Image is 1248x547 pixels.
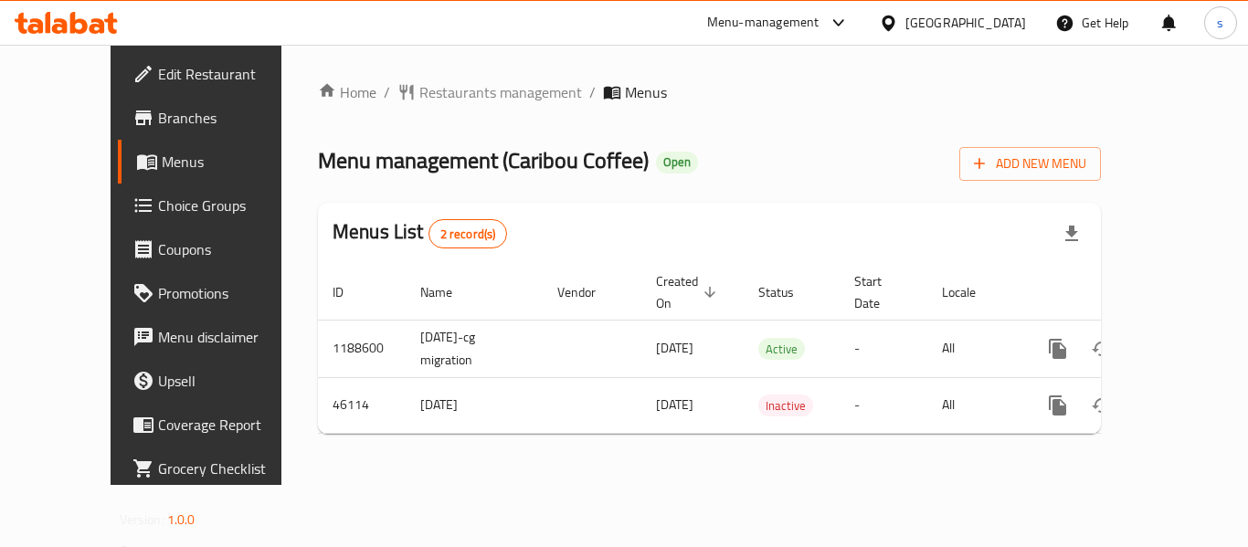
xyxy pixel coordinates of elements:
[333,218,507,248] h2: Menus List
[158,414,304,436] span: Coverage Report
[927,320,1021,377] td: All
[625,81,667,103] span: Menus
[840,377,927,433] td: -
[384,81,390,103] li: /
[656,270,722,314] span: Created On
[158,370,304,392] span: Upsell
[397,81,582,103] a: Restaurants management
[118,403,319,447] a: Coverage Report
[158,63,304,85] span: Edit Restaurant
[758,338,805,360] div: Active
[429,226,507,243] span: 2 record(s)
[118,140,319,184] a: Menus
[959,147,1101,181] button: Add New Menu
[1080,327,1124,371] button: Change Status
[1021,265,1226,321] th: Actions
[318,320,406,377] td: 1188600
[118,271,319,315] a: Promotions
[162,151,304,173] span: Menus
[557,281,619,303] span: Vendor
[318,81,1101,103] nav: breadcrumb
[406,320,543,377] td: [DATE]-cg migration
[419,81,582,103] span: Restaurants management
[758,339,805,360] span: Active
[158,107,304,129] span: Branches
[118,52,319,96] a: Edit Restaurant
[158,458,304,479] span: Grocery Checklist
[118,447,319,490] a: Grocery Checklist
[758,395,813,416] span: Inactive
[318,81,376,103] a: Home
[974,153,1086,175] span: Add New Menu
[318,140,649,181] span: Menu management ( Caribou Coffee )
[1217,13,1223,33] span: s
[758,281,818,303] span: Status
[120,508,164,531] span: Version:
[1036,327,1080,371] button: more
[1050,212,1094,256] div: Export file
[840,320,927,377] td: -
[158,326,304,348] span: Menu disclaimer
[656,336,693,360] span: [DATE]
[1080,384,1124,427] button: Change Status
[318,377,406,433] td: 46114
[406,377,543,433] td: [DATE]
[927,377,1021,433] td: All
[905,13,1026,33] div: [GEOGRAPHIC_DATA]
[428,219,508,248] div: Total records count
[158,238,304,260] span: Coupons
[420,281,476,303] span: Name
[707,12,820,34] div: Menu-management
[1036,384,1080,427] button: more
[158,195,304,216] span: Choice Groups
[589,81,596,103] li: /
[656,393,693,416] span: [DATE]
[158,282,304,304] span: Promotions
[118,184,319,227] a: Choice Groups
[118,359,319,403] a: Upsell
[656,154,698,170] span: Open
[942,281,999,303] span: Locale
[118,227,319,271] a: Coupons
[656,152,698,174] div: Open
[167,508,196,531] span: 1.0.0
[854,270,905,314] span: Start Date
[118,96,319,140] a: Branches
[118,315,319,359] a: Menu disclaimer
[333,281,367,303] span: ID
[318,265,1226,434] table: enhanced table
